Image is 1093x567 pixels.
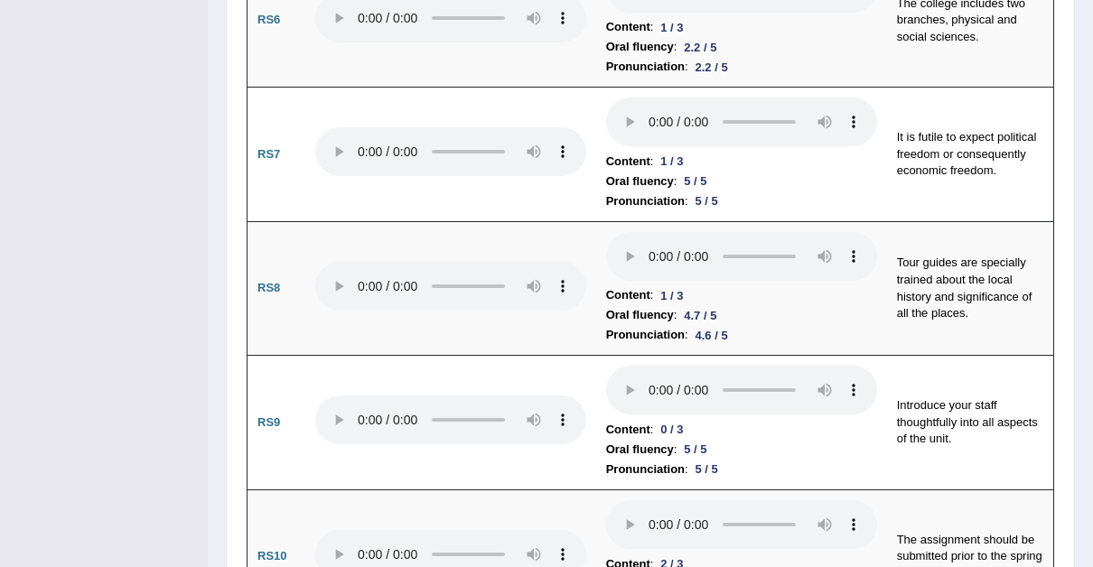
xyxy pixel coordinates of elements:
b: RS10 [257,549,287,562]
b: Content [606,17,650,37]
b: Content [606,152,650,172]
b: Pronunciation [606,460,685,479]
li: : [606,460,877,479]
div: 4.7 / 5 [677,306,724,325]
div: 1 / 3 [653,152,690,171]
li: : [606,57,877,77]
div: 2.2 / 5 [688,58,735,77]
b: Pronunciation [606,57,685,77]
div: 5 / 5 [677,440,714,459]
li: : [606,285,877,305]
div: 1 / 3 [653,286,690,305]
b: Pronunciation [606,325,685,345]
b: RS6 [257,13,280,26]
td: Introduce your staff thoughtfully into all aspects of the unit. [887,356,1054,490]
li: : [606,420,877,440]
div: 4.6 / 5 [688,326,735,345]
li: : [606,305,877,325]
b: RS7 [257,147,280,161]
li: : [606,172,877,191]
li: : [606,325,877,345]
div: 5 / 5 [677,172,714,191]
b: Oral fluency [606,37,674,57]
b: Content [606,285,650,305]
td: Tour guides are specially trained about the local history and significance of all the places. [887,221,1054,356]
td: It is futile to expect political freedom or consequently economic freedom. [887,88,1054,222]
li: : [606,440,877,460]
div: 1 / 3 [653,18,690,37]
li: : [606,37,877,57]
div: 5 / 5 [688,460,725,479]
b: Pronunciation [606,191,685,211]
b: Content [606,420,650,440]
li: : [606,152,877,172]
div: 0 / 3 [653,420,690,439]
div: 2.2 / 5 [677,38,724,57]
li: : [606,17,877,37]
b: Oral fluency [606,305,674,325]
b: RS9 [257,415,280,429]
li: : [606,191,877,211]
b: Oral fluency [606,440,674,460]
b: Oral fluency [606,172,674,191]
div: 5 / 5 [688,191,725,210]
b: RS8 [257,281,280,294]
